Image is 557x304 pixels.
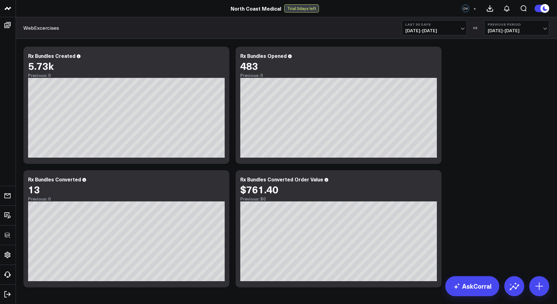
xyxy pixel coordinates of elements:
a: North Coast Medical [231,5,281,12]
div: 483 [240,60,258,71]
div: Previous: $0 [240,196,437,201]
span: + [473,6,476,11]
div: Rx Bundles Converted [28,176,81,183]
div: Previous: 0 [28,73,225,78]
a: SQL Client [2,230,14,241]
div: Previous: 0 [240,73,437,78]
div: DV [462,5,469,12]
div: VS [470,26,481,30]
span: [DATE] - [DATE] [405,28,463,33]
div: Rx Bundles Converted Order Value [240,176,323,183]
b: Previous Period [488,23,546,26]
div: Rx Bundles Opened [240,52,287,59]
button: + [471,5,478,12]
div: Previous: 0 [28,196,225,201]
div: $761.40 [240,184,278,195]
div: Trial: 3 days left [284,4,319,13]
div: Rx Bundles Created [28,52,76,59]
span: [DATE] - [DATE] [488,28,546,33]
div: 13 [28,184,40,195]
button: Previous Period[DATE]-[DATE] [484,20,549,35]
button: Last 30 Days[DATE]-[DATE] [402,20,467,35]
div: 5.73k [28,60,54,71]
a: Log Out [2,289,14,300]
b: Last 30 Days [405,23,463,26]
a: AskCorral [445,276,499,296]
a: WebExcercises [23,24,59,31]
